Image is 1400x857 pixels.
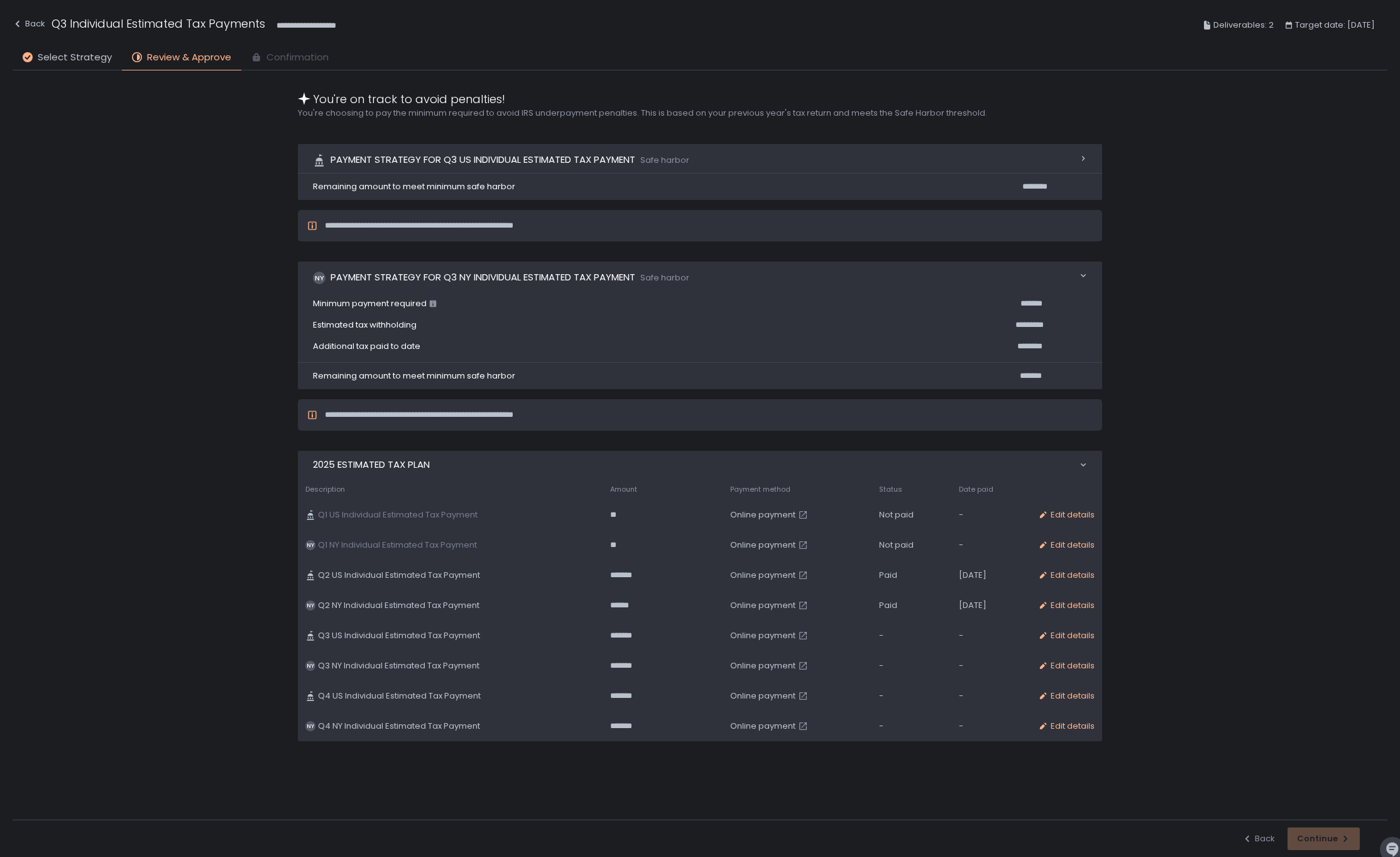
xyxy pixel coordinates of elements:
[959,485,993,494] span: Date paid
[959,660,1023,672] div: -
[313,458,430,472] span: 2025 estimated tax plan
[318,630,480,641] span: Q3 US Individual Estimated Tax Payment
[318,539,477,551] span: Q1 NY Individual Estimated Tax Payment
[307,541,314,549] text: NY
[313,298,437,309] span: Minimum payment required
[318,600,479,611] span: Q2 NY Individual Estimated Tax Payment
[313,341,420,352] span: Additional tax paid to date
[730,485,790,494] span: Payment method
[1038,690,1095,702] button: Edit details
[318,660,479,672] span: Q3 NY Individual Estimated Tax Payment
[315,273,324,282] text: NY
[879,690,943,702] div: -
[1038,721,1095,732] button: Edit details
[879,660,943,672] div: -
[1295,18,1375,33] span: Target date: [DATE]
[730,721,796,732] span: Online payment
[1038,600,1095,611] button: Edit details
[730,630,796,641] span: Online payment
[1038,630,1095,641] button: Edit details
[1038,509,1095,521] button: Edit details
[879,600,943,611] div: Paid
[879,539,943,551] div: Not paid
[52,15,265,32] h1: Q3 Individual Estimated Tax Payments
[13,15,45,36] button: Back
[13,16,45,31] div: Back
[307,662,314,670] text: NY
[318,509,478,521] span: Q1 US Individual Estimated Tax Payment
[959,539,1023,551] div: -
[305,485,345,494] span: Description
[331,153,635,167] span: Payment strategy for Q3 US Individual Estimated Tax Payment
[298,108,1102,119] h2: You're choosing to pay the minimum required to avoid IRS underpayment penalties. This is based on...
[730,509,796,521] span: Online payment
[610,485,637,494] span: Amount
[1038,660,1095,672] button: Edit details
[38,50,112,65] span: Select Strategy
[318,690,481,702] span: Q4 US Individual Estimated Tax Payment
[318,721,480,732] span: Q4 NY Individual Estimated Tax Payment
[730,690,796,702] span: Online payment
[959,721,1023,732] div: -
[879,721,943,732] div: -
[307,722,314,730] text: NY
[730,660,796,672] span: Online payment
[879,630,943,641] div: -
[313,91,505,108] span: You're on track to avoid penalties!
[331,270,635,285] span: Payment strategy for Q3 NY Individual Estimated Tax Payment
[640,155,689,166] span: Safe harbor
[730,570,796,581] span: Online payment
[307,602,314,609] text: NY
[959,570,1023,581] div: [DATE]
[147,50,231,65] span: Review & Approve
[879,485,902,494] span: Status
[313,181,515,192] span: Remaining amount to meet minimum safe harbor
[313,370,515,382] span: Remaining amount to meet minimum safe harbor
[959,600,1023,611] div: [DATE]
[266,50,329,65] span: Confirmation
[318,570,480,581] span: Q2 US Individual Estimated Tax Payment
[730,600,796,611] span: Online payment
[1038,539,1095,551] button: Edit details
[879,570,943,581] div: Paid
[879,509,943,521] div: Not paid
[313,319,417,331] span: Estimated tax withholding
[1038,570,1095,581] button: Edit details
[640,272,689,284] span: Safe harbor
[1242,833,1275,844] button: Back
[1213,18,1274,33] span: Deliverables: 2
[959,690,1023,702] div: -
[730,539,796,551] span: Online payment
[959,509,1023,521] div: -
[959,630,1023,641] div: -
